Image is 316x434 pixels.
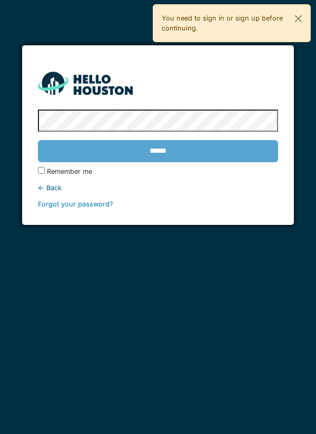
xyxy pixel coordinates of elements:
[47,166,92,176] label: Remember me
[38,183,279,193] div: ← Back
[38,72,133,94] img: HH_line-BYnF2_Hg.png
[38,200,113,208] a: Forgot your password?
[153,4,311,42] div: You need to sign in or sign up before continuing.
[287,5,310,33] button: Close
